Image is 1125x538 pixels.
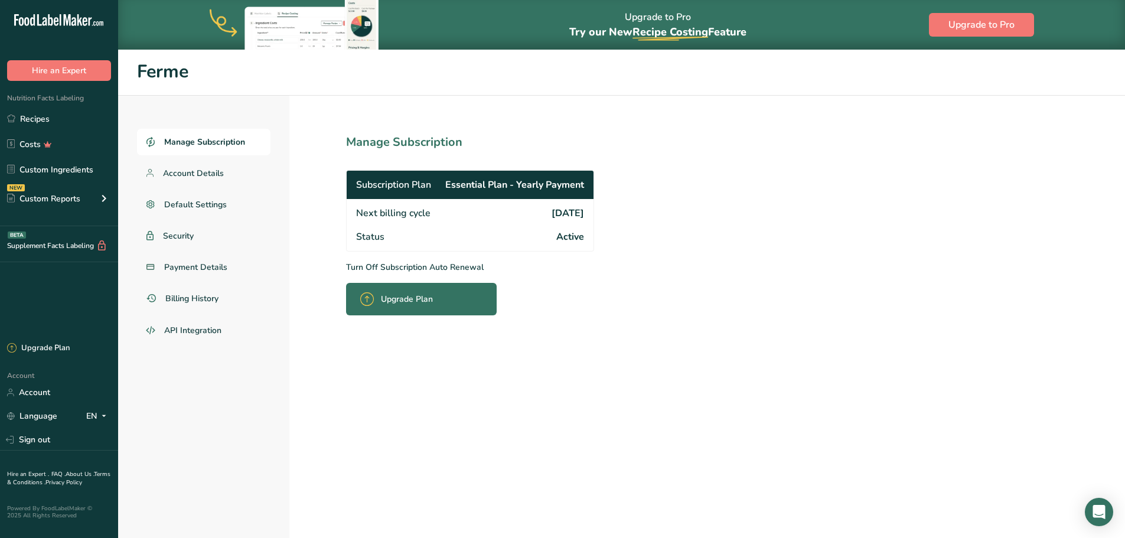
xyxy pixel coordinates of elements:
span: Essential Plan - Yearly Payment [445,178,584,192]
div: NEW [7,184,25,191]
div: Upgrade Plan [7,343,70,354]
h1: Ferme [137,58,1106,86]
a: Default Settings [137,191,270,218]
span: [DATE] [552,206,584,220]
a: Hire an Expert . [7,470,49,478]
span: Default Settings [164,198,227,211]
div: Custom Reports [7,193,80,205]
a: Billing History [137,285,270,312]
div: BETA [8,231,26,239]
a: FAQ . [51,470,66,478]
a: Security [137,223,270,249]
button: Upgrade to Pro [929,13,1034,37]
span: Upgrade Plan [381,293,433,305]
span: Subscription Plan [356,178,431,192]
div: Upgrade to Pro [569,1,746,50]
span: Payment Details [164,261,227,273]
h1: Manage Subscription [346,133,646,151]
span: Account Details [163,167,224,180]
div: Powered By FoodLabelMaker © 2025 All Rights Reserved [7,505,111,519]
div: Open Intercom Messenger [1085,498,1113,526]
span: Recipe Costing [632,25,708,39]
span: Upgrade to Pro [948,18,1015,32]
a: About Us . [66,470,94,478]
a: Privacy Policy [45,478,82,487]
span: Status [356,230,384,244]
a: Payment Details [137,254,270,281]
a: Account Details [137,160,270,187]
span: Billing History [165,292,219,305]
p: Turn Off Subscription Auto Renewal [346,261,646,273]
a: Terms & Conditions . [7,470,110,487]
span: Next billing cycle [356,206,431,220]
span: Active [556,230,584,244]
button: Hire an Expert [7,60,111,81]
span: Try our New Feature [569,25,746,39]
span: Security [163,230,194,242]
span: Manage Subscription [164,136,245,148]
a: API Integration [137,317,270,345]
span: API Integration [164,324,221,337]
a: Manage Subscription [137,129,270,155]
div: EN [86,409,111,423]
a: Language [7,406,57,426]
